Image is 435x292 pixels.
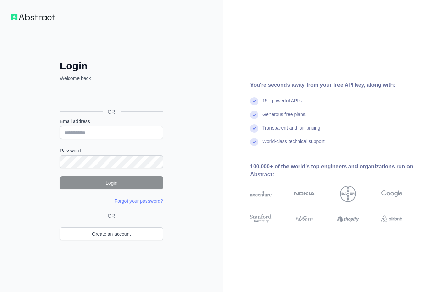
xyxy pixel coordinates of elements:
span: OR [103,108,121,115]
label: Email address [60,118,163,125]
img: bayer [340,186,356,202]
a: Create an account [60,227,163,240]
img: Workflow [11,14,55,20]
img: google [381,186,403,202]
div: 100,000+ of the world's top engineers and organizations run on Abstract: [250,162,424,179]
div: You're seconds away from your free API key, along with: [250,81,424,89]
p: Welcome back [60,75,163,82]
div: Transparent and fair pricing [262,124,320,138]
div: Über Google anmelden. Wird in neuem Tab geöffnet. [60,89,162,104]
img: stanford university [250,213,272,224]
div: Generous free plans [262,111,306,124]
button: Login [60,176,163,189]
img: check mark [250,124,258,133]
img: shopify [337,213,359,224]
img: nokia [294,186,315,202]
img: check mark [250,97,258,105]
div: 15+ powerful API's [262,97,302,111]
img: check mark [250,138,258,146]
div: World-class technical support [262,138,325,152]
iframe: Schaltfläche „Über Google anmelden“ [56,89,165,104]
img: accenture [250,186,272,202]
a: Forgot your password? [115,198,163,204]
img: airbnb [381,213,403,224]
label: Password [60,147,163,154]
img: check mark [250,111,258,119]
span: OR [105,212,118,219]
img: payoneer [294,213,315,224]
h2: Login [60,60,163,72]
